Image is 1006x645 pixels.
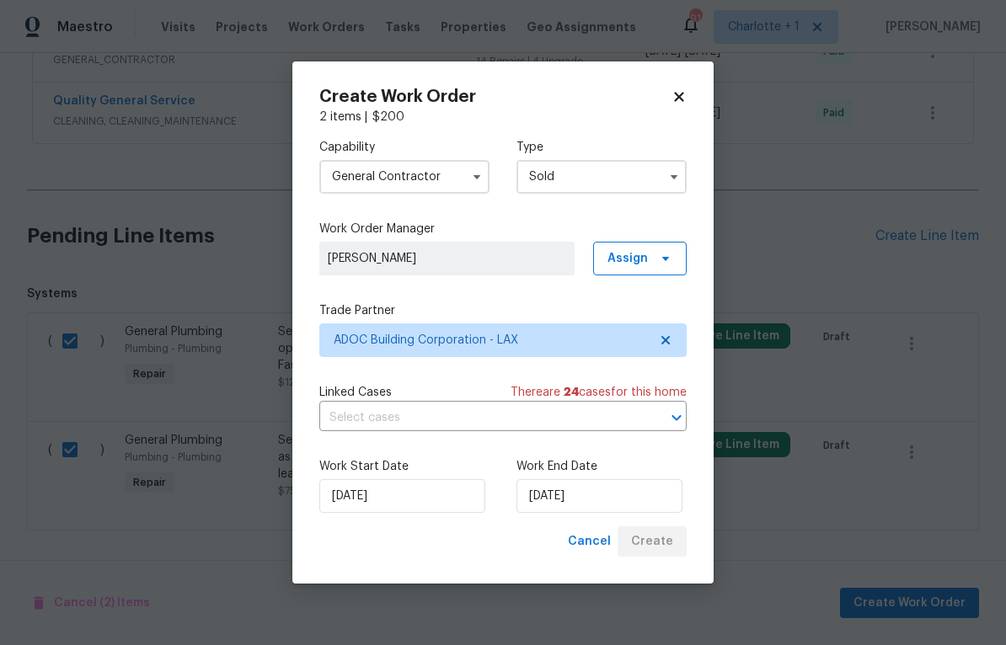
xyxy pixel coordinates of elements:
input: M/D/YYYY [516,479,682,513]
label: Work End Date [516,458,687,475]
label: Work Start Date [319,458,490,475]
button: Show options [467,167,487,187]
label: Work Order Manager [319,221,687,237]
span: Linked Cases [319,384,392,401]
span: Assign [607,250,648,267]
span: Cancel [568,531,611,552]
input: M/D/YYYY [319,479,485,513]
input: Select... [516,160,687,194]
h2: Create Work Order [319,88,672,105]
input: Select... [319,160,490,194]
span: [PERSON_NAME] [328,250,566,267]
label: Trade Partner [319,302,687,319]
span: There are case s for this home [511,384,687,401]
span: 24 [564,386,579,398]
div: 2 items | [319,109,687,125]
label: Capability [319,139,490,156]
label: Type [516,139,687,156]
span: ADOC Building Corporation - LAX [334,332,648,349]
input: Select cases [319,405,639,431]
button: Show options [664,167,684,187]
button: Open [665,406,688,429]
button: Cancel [561,526,618,557]
span: $ 200 [372,111,404,123]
